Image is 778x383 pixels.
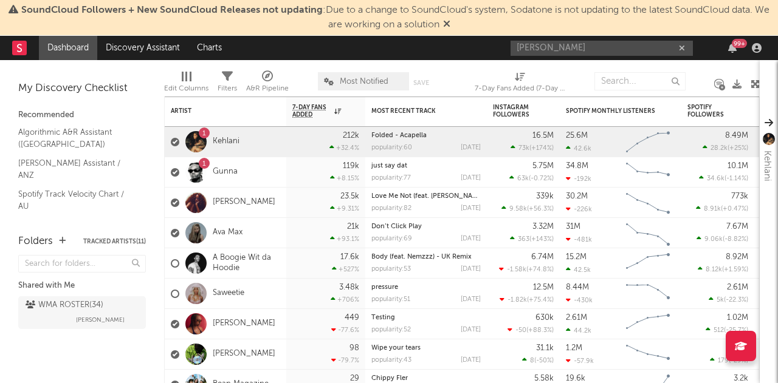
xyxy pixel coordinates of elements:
[532,223,554,231] div: 3.32M
[213,167,238,177] a: Gunna
[732,39,747,48] div: 99 +
[213,137,239,147] a: Kehlani
[213,349,275,359] a: [PERSON_NAME]
[566,175,591,183] div: -192k
[714,327,724,334] span: 512
[371,132,427,139] a: Folded - Acapella
[566,375,585,382] div: 19.6k
[188,36,230,60] a: Charts
[566,107,657,115] div: Spotify Monthly Listeners
[501,205,554,212] div: ( )
[292,104,331,118] span: 7-Day Fans Added
[343,132,359,140] div: 212k
[76,313,125,327] span: [PERSON_NAME]
[726,223,748,231] div: 7.67M
[330,205,359,212] div: +9.31 %
[331,356,359,364] div: -79.7 %
[83,239,146,245] button: Tracked Artists(11)
[371,357,411,364] div: popularity: 43
[213,197,275,208] a: [PERSON_NAME]
[461,357,481,364] div: [DATE]
[566,296,593,304] div: -430k
[371,223,422,230] a: Don’t Click Play
[621,218,675,248] svg: Chart title
[728,162,748,170] div: 10.1M
[218,66,237,101] div: Filters
[698,265,748,273] div: ( )
[726,253,748,261] div: 8.92M
[760,151,774,181] div: Kehlani
[529,297,552,303] span: +75.4 %
[371,254,481,260] div: Body (feat. Nemzzz) - UK Remix
[518,145,529,152] span: 73k
[566,357,594,365] div: -57.9k
[350,375,359,382] div: 29
[18,108,146,123] div: Recommended
[528,327,552,334] span: +88.3 %
[26,298,103,313] div: WMA ROSTER ( 34 )
[339,283,359,291] div: 3.48k
[594,72,686,90] input: Search...
[171,107,262,115] div: Artist
[728,43,737,53] button: 99+
[566,223,580,231] div: 31M
[536,192,554,200] div: 339k
[329,144,359,152] div: +32.4 %
[500,296,554,303] div: ( )
[18,126,134,151] a: Algorithmic A&R Assistant ([GEOGRAPHIC_DATA])
[515,327,526,334] span: -50
[371,163,481,169] div: just say dat
[39,36,97,60] a: Dashboard
[371,223,481,230] div: Don’t Click Play
[18,279,146,293] div: Shared with Me
[696,205,748,212] div: ( )
[531,175,552,182] span: -0.72 %
[531,236,552,243] span: +143 %
[21,5,769,30] span: : Due to a change to SoundCloud's system, Sodatone is not updating to the latest SoundCloud data....
[371,284,481,291] div: pressure
[534,375,554,382] div: 5.58k
[97,36,188,60] a: Discovery Assistant
[687,104,730,118] div: Spotify Followers
[509,174,554,182] div: ( )
[522,356,554,364] div: ( )
[443,20,450,30] span: Dismiss
[621,248,675,279] svg: Chart title
[566,327,591,334] div: 44.2k
[330,235,359,243] div: +93.1 %
[727,314,748,322] div: 1.02M
[331,296,359,303] div: +706 %
[723,206,746,212] span: +0.47 %
[371,327,411,333] div: popularity: 52
[508,326,554,334] div: ( )
[725,236,746,243] span: -8.82 %
[461,144,481,151] div: [DATE]
[343,162,359,170] div: 119k
[566,283,589,291] div: 8.44M
[371,254,472,260] a: Body (feat. Nemzzz) - UK Remix
[507,266,526,273] span: -1.58k
[330,174,359,182] div: +8.15 %
[371,132,481,139] div: Folded - Acapella
[340,78,388,86] span: Most Notified
[711,145,728,152] span: 28.2k
[566,144,591,152] div: 42.6k
[621,188,675,218] svg: Chart title
[345,314,359,322] div: 449
[529,206,552,212] span: +56.3 %
[371,107,463,115] div: Most Recent Track
[18,234,53,249] div: Folders
[517,175,529,182] span: 63k
[371,284,398,291] a: pressure
[371,345,421,351] a: Wipe your tears
[371,314,481,321] div: Testing
[21,5,323,15] span: SoundCloud Followers + New SoundCloud Releases not updating
[621,339,675,370] svg: Chart title
[724,266,746,273] span: +1.59 %
[461,205,481,212] div: [DATE]
[727,283,748,291] div: 2.61M
[530,358,534,364] span: 8
[18,296,146,329] a: WMA ROSTER(34)[PERSON_NAME]
[706,326,748,334] div: ( )
[371,205,411,212] div: popularity: 82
